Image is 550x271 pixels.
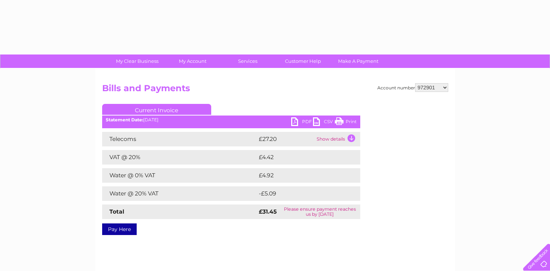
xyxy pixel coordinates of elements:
[335,117,357,128] a: Print
[291,117,313,128] a: PDF
[328,54,388,68] a: Make A Payment
[102,83,448,97] h2: Bills and Payments
[102,117,360,122] div: [DATE]
[102,223,137,235] a: Pay Here
[102,104,211,115] a: Current Invoice
[102,132,257,146] td: Telecoms
[218,54,278,68] a: Services
[257,186,345,201] td: -£5.09
[102,186,257,201] td: Water @ 20% VAT
[313,117,335,128] a: CSV
[107,54,167,68] a: My Clear Business
[257,132,315,146] td: £27.20
[257,150,343,165] td: £4.42
[102,150,257,165] td: VAT @ 20%
[315,132,360,146] td: Show details
[106,117,143,122] b: Statement Date:
[280,205,360,219] td: Please ensure payment reaches us by [DATE]
[162,54,222,68] a: My Account
[109,208,124,215] strong: Total
[257,168,343,183] td: £4.92
[102,168,257,183] td: Water @ 0% VAT
[259,208,277,215] strong: £31.45
[273,54,333,68] a: Customer Help
[377,83,448,92] div: Account number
